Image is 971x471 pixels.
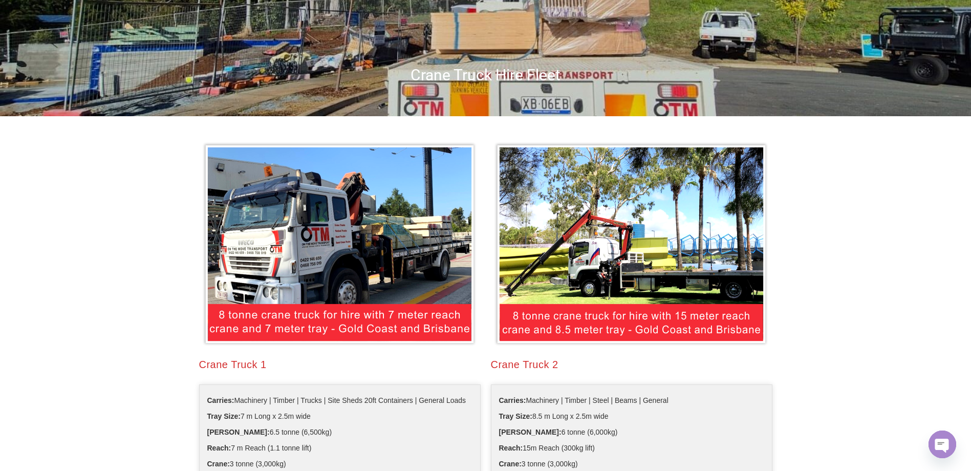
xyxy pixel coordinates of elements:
[207,393,466,409] span: Machinery | Timber | Trucks | Site Sheds 20ft Containers | General Loads
[499,460,522,468] b: Crane:
[499,396,526,404] b: Carries:
[207,409,311,424] span: 7 m Long x 2.5m wide
[207,412,241,420] b: Tray Size:
[499,412,532,420] b: Tray Size:
[194,65,778,85] h1: Crane Truck Hire Fleet
[207,444,231,452] b: Reach:
[207,428,270,436] b: [PERSON_NAME]:
[499,409,609,424] span: 8.5 m Long x 2.5m wide
[207,440,312,456] span: 7 m Reach (1.1 tonne lift)
[493,141,769,347] img: Crane Truck for Hire
[202,141,478,347] img: Truck Transport
[499,428,562,436] b: [PERSON_NAME]:
[499,444,523,452] b: Reach:
[207,396,234,404] b: Carries:
[207,460,230,468] b: Crane:
[499,424,618,440] span: 6 tonne (6,000kg)
[491,357,772,372] div: Crane Truck 2
[499,440,595,456] span: 15m Reach (300kg lift)
[499,393,668,409] span: Machinery | Timber | Steel | Beams | General
[199,357,481,372] h2: Crane Truck 1
[207,424,332,440] span: 6.5 tonne (6,500kg)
